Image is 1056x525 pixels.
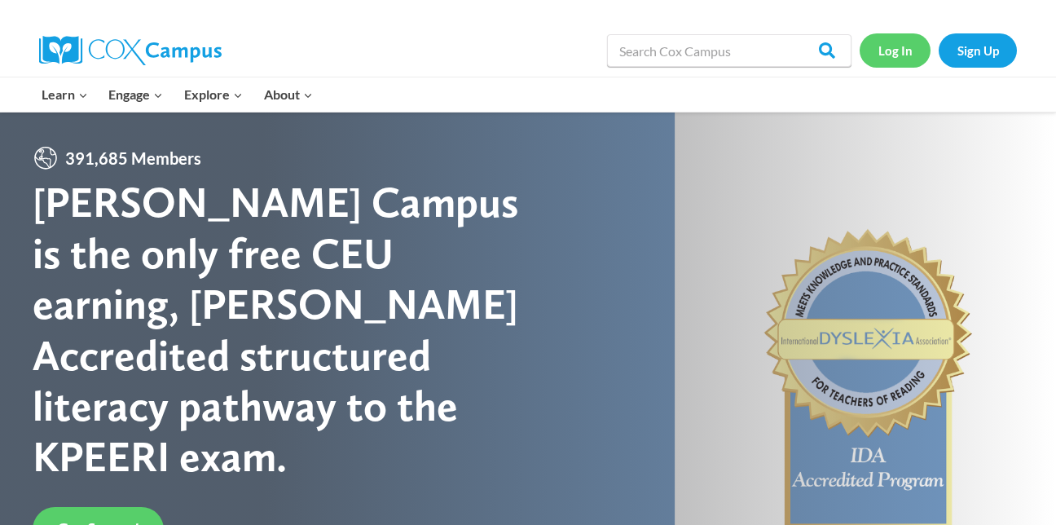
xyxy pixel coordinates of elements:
[33,177,528,482] div: [PERSON_NAME] Campus is the only free CEU earning, [PERSON_NAME] Accredited structured literacy p...
[860,33,1017,67] nav: Secondary Navigation
[31,77,323,112] nav: Primary Navigation
[39,36,222,65] img: Cox Campus
[31,77,99,112] button: Child menu of Learn
[860,33,931,67] a: Log In
[99,77,174,112] button: Child menu of Engage
[253,77,323,112] button: Child menu of About
[59,145,208,171] span: 391,685 Members
[939,33,1017,67] a: Sign Up
[607,34,851,67] input: Search Cox Campus
[174,77,253,112] button: Child menu of Explore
